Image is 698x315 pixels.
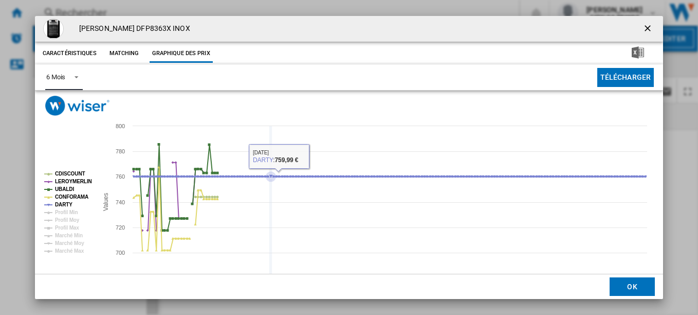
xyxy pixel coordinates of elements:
tspan: DARTY [55,202,72,207]
tspan: 740 [116,199,125,205]
tspan: Profil Min [55,209,78,215]
tspan: Profil Max [55,225,79,231]
tspan: Marché Moy [55,240,84,246]
button: Télécharger au format Excel [615,44,660,63]
button: Caractéristiques [40,44,99,63]
tspan: Marché Min [55,233,83,238]
h4: [PERSON_NAME] DFP8363X INOX [74,24,190,34]
img: darty [43,19,64,39]
div: 6 Mois [46,73,65,81]
button: Graphique des prix [150,44,213,63]
button: OK [610,277,655,296]
tspan: 720 [116,224,125,231]
md-dialog: Product popup [35,16,663,300]
tspan: Marché Max [55,248,84,254]
tspan: 760 [116,173,125,180]
img: excel-24x24.png [632,46,644,59]
tspan: Values [102,193,109,211]
tspan: CDISCOUNT [55,171,85,177]
tspan: 780 [116,148,125,154]
tspan: LEROYMERLIN [55,179,92,184]
tspan: CONFORAMA [55,194,88,200]
tspan: UBALDI [55,186,74,192]
ng-md-icon: getI18NText('BUTTONS.CLOSE_DIALOG') [642,23,655,36]
tspan: Profil Moy [55,217,80,223]
img: logo_wiser_300x94.png [45,96,109,116]
button: getI18NText('BUTTONS.CLOSE_DIALOG') [638,19,659,39]
button: Matching [102,44,147,63]
tspan: 800 [116,123,125,129]
tspan: 700 [116,250,125,256]
button: Télécharger [597,68,654,87]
